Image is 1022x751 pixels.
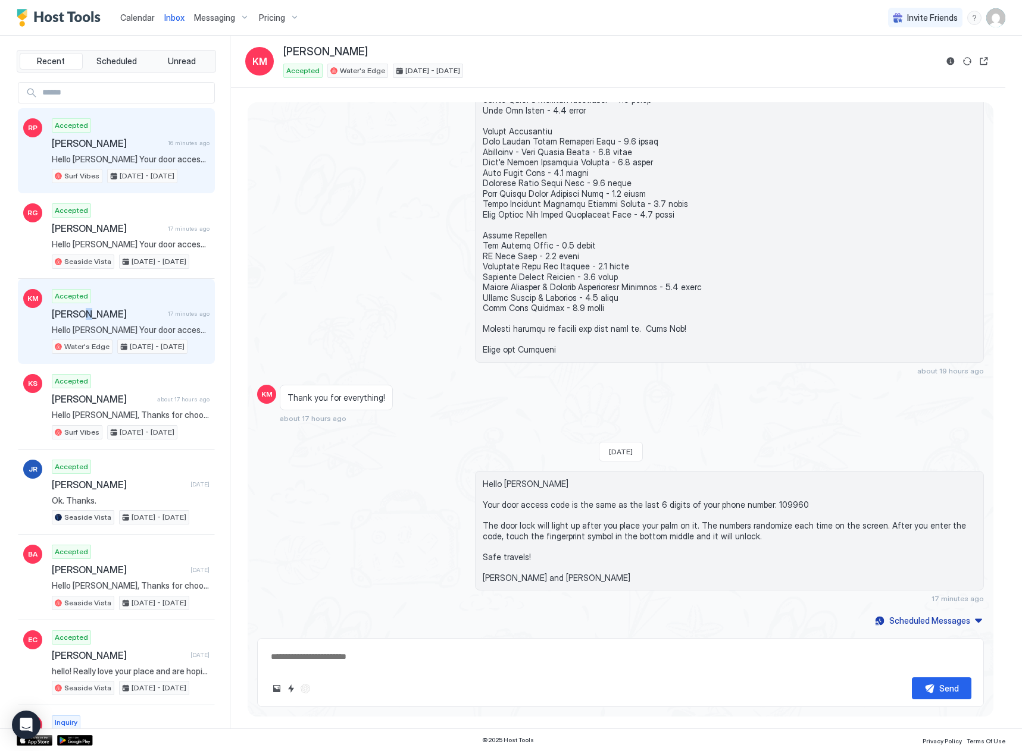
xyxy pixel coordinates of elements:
[873,612,984,629] button: Scheduled Messages
[64,256,111,267] span: Seaside Vista
[923,737,962,744] span: Privacy Policy
[85,53,148,70] button: Scheduled
[27,208,38,218] span: RG
[55,717,77,728] span: Inquiry
[960,54,974,68] button: Sync reservation
[932,594,984,603] span: 17 minutes ago
[17,9,106,27] a: Host Tools Logo
[52,495,210,506] span: Ok. Thanks.
[27,293,39,304] span: KM
[164,11,185,24] a: Inbox
[340,65,385,76] span: Water's Edge
[64,598,111,608] span: Seaside Vista
[52,239,210,250] span: Hello [PERSON_NAME] Your door access code is the same as the last 6 digits of your phone number: ...
[96,56,137,67] span: Scheduled
[284,681,298,696] button: Quick reply
[52,137,163,149] span: [PERSON_NAME]
[252,54,267,68] span: KM
[261,389,273,400] span: KM
[28,378,37,389] span: KS
[609,447,633,456] span: [DATE]
[37,56,65,67] span: Recent
[405,65,460,76] span: [DATE] - [DATE]
[168,225,210,232] span: 17 minutes ago
[912,677,971,699] button: Send
[17,50,216,73] div: tab-group
[967,11,982,25] div: menu
[943,54,958,68] button: Reservation information
[132,512,186,523] span: [DATE] - [DATE]
[120,11,155,24] a: Calendar
[28,634,37,645] span: EC
[190,566,210,574] span: [DATE]
[57,735,93,746] a: Google Play Store
[270,681,284,696] button: Upload image
[55,376,88,387] span: Accepted
[132,683,186,693] span: [DATE] - [DATE]
[986,8,1005,27] div: User profile
[280,414,346,423] span: about 17 hours ago
[168,139,210,147] span: 16 minutes ago
[28,122,37,133] span: RP
[52,580,210,591] span: Hello [PERSON_NAME], Thanks for choosing to stay at our place! We are sure you will love it. We w...
[132,598,186,608] span: [DATE] - [DATE]
[939,682,959,695] div: Send
[52,393,152,405] span: [PERSON_NAME]
[120,171,174,181] span: [DATE] - [DATE]
[37,83,214,103] input: Input Field
[52,154,210,165] span: Hello [PERSON_NAME] Your door access code is the same as the last 6 digits of your phone number: ...
[52,308,163,320] span: [PERSON_NAME]
[977,54,991,68] button: Open reservation
[52,410,210,420] span: Hello [PERSON_NAME], Thanks for choosing to stay at our place! We are sure you will love it. We w...
[55,291,88,301] span: Accepted
[20,53,83,70] button: Recent
[55,461,88,472] span: Accepted
[64,341,110,352] span: Water's Edge
[283,45,368,59] span: [PERSON_NAME]
[55,205,88,216] span: Accepted
[64,512,111,523] span: Seaside Vista
[64,427,99,438] span: Surf Vibes
[483,479,976,583] span: Hello [PERSON_NAME] Your door access code is the same as the last 6 digits of your phone number: ...
[52,479,186,491] span: [PERSON_NAME]
[168,56,196,67] span: Unread
[482,736,534,744] span: © 2025 Host Tools
[150,53,213,70] button: Unread
[168,310,210,318] span: 17 minutes ago
[52,564,186,576] span: [PERSON_NAME]
[28,549,37,560] span: BA
[967,737,1005,744] span: Terms Of Use
[55,120,88,131] span: Accepted
[55,632,88,643] span: Accepted
[52,325,210,335] span: Hello [PERSON_NAME] Your door access code is the same as the last 6 digits of your phone number: ...
[12,711,40,739] div: Open Intercom Messenger
[190,480,210,488] span: [DATE]
[889,614,970,627] div: Scheduled Messages
[17,735,52,746] a: App Store
[52,649,186,661] span: [PERSON_NAME]
[286,65,320,76] span: Accepted
[64,683,111,693] span: Seaside Vista
[287,392,385,403] span: Thank you for everything!
[52,222,163,234] span: [PERSON_NAME]
[64,171,99,181] span: Surf Vibes
[120,12,155,23] span: Calendar
[29,464,37,475] span: JR
[157,395,210,403] span: about 17 hours ago
[132,256,186,267] span: [DATE] - [DATE]
[923,734,962,746] a: Privacy Policy
[907,12,958,23] span: Invite Friends
[967,734,1005,746] a: Terms Of Use
[52,666,210,677] span: hello! Really love your place and are hoping to book it- is there 2 parking spots available? we h...
[190,651,210,659] span: [DATE]
[130,341,185,352] span: [DATE] - [DATE]
[194,12,235,23] span: Messaging
[917,366,984,375] span: about 19 hours ago
[164,12,185,23] span: Inbox
[259,12,285,23] span: Pricing
[120,427,174,438] span: [DATE] - [DATE]
[55,546,88,557] span: Accepted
